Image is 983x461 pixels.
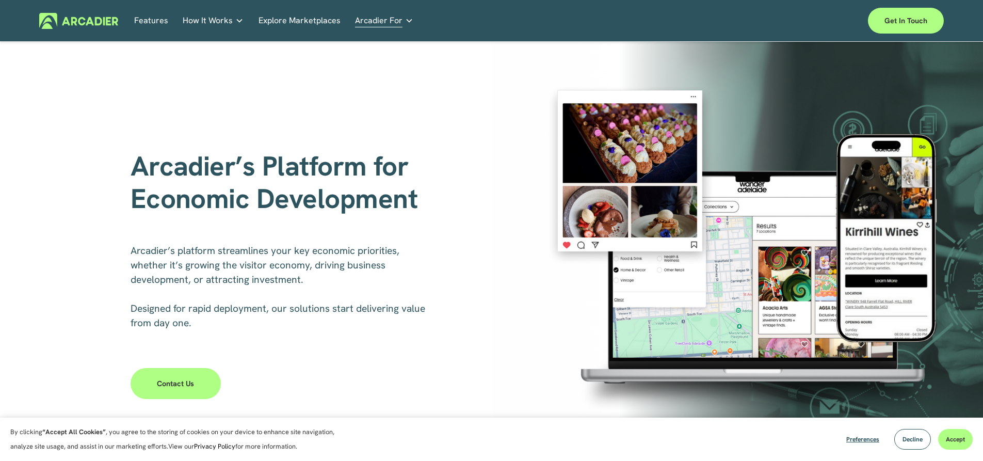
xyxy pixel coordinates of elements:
strong: “Accept All Cookies” [42,427,106,436]
span: Designed for rapid deployment, our solutions start delivering value from day one. [131,302,428,329]
a: Privacy Policy [194,442,235,451]
a: folder dropdown [183,13,244,29]
img: Arcadier [39,13,118,29]
span: Accept [946,435,965,443]
span: Decline [903,435,923,443]
p: By clicking , you agree to the storing of cookies on your device to enhance site navigation, anal... [10,425,346,454]
a: Contact Us [131,368,221,399]
p: Arcadier’s platform streamlines your key economic priorities, whether it’s growing the visitor ec... [131,244,431,330]
span: How It Works [183,13,233,28]
a: Explore Marketplaces [259,13,341,29]
button: Decline [894,429,931,450]
a: Features [134,13,168,29]
a: Get in touch [868,8,944,34]
span: Preferences [846,435,879,443]
button: Accept [938,429,973,450]
button: Preferences [839,429,887,450]
a: folder dropdown [355,13,413,29]
span: Arcadier’s Platform for Economic Development [131,148,417,216]
span: Arcadier For [355,13,402,28]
